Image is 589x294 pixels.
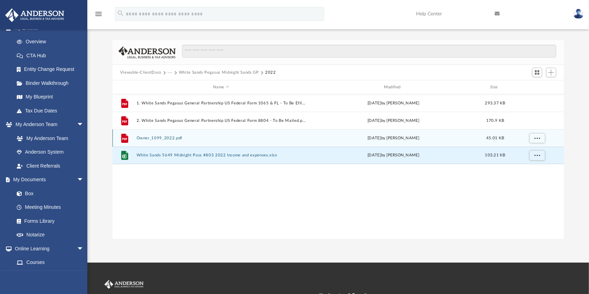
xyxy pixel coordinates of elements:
img: Anderson Advisors Platinum Portal [3,8,66,22]
div: grid [112,94,564,239]
span: 45.01 KB [486,136,504,140]
a: My Documentsarrow_drop_down [5,173,91,187]
img: Anderson Advisors Platinum Portal [103,280,145,289]
a: menu [94,13,103,18]
div: [DATE] by [PERSON_NAME] [309,152,478,159]
a: CTA Hub [10,49,94,63]
a: My Blueprint [10,90,91,104]
span: 293.37 KB [485,101,505,105]
div: id [512,84,561,90]
button: 2. White Sands Pegasus General Partnership US Federal Form 8804 - To Be Mailed.pdf [136,118,306,123]
a: Anderson System [10,145,91,159]
i: menu [94,10,103,18]
a: Tax Due Dates [10,104,94,118]
button: Add [546,68,557,78]
a: Online Learningarrow_drop_down [5,242,91,256]
span: arrow_drop_down [77,242,91,256]
button: More options [529,133,545,144]
button: White Sands 5649 Midnight Pass #803 2022 Income and expenses.xlsx [136,153,306,157]
a: My Anderson Teamarrow_drop_down [5,118,91,132]
a: My Anderson Team [10,131,87,145]
i: search [117,9,124,17]
div: [DATE] by [PERSON_NAME] [309,135,478,141]
a: Client Referrals [10,159,91,173]
button: White Sands Pegasus Midnight Sands GP [179,69,259,76]
a: Meeting Minutes [10,200,91,214]
button: More options [529,150,545,161]
a: Entity Change Request [10,63,94,76]
span: 103.21 KB [485,153,505,157]
button: Owner_1099_2022.pdf [136,136,306,140]
button: Switch to Grid View [532,68,543,78]
div: Modified [308,84,478,90]
div: [DATE] by [PERSON_NAME] [309,118,478,124]
div: Name [136,84,305,90]
img: User Pic [573,9,584,19]
a: Box [10,186,87,200]
button: Viewable-ClientDocs [120,69,161,76]
button: ··· [168,69,172,76]
span: arrow_drop_down [77,118,91,132]
div: Size [481,84,509,90]
span: arrow_drop_down [77,173,91,187]
a: Video Training [10,269,87,283]
a: Binder Walkthrough [10,76,94,90]
a: Notarize [10,228,91,242]
a: Forms Library [10,214,87,228]
span: 170.9 KB [486,119,504,123]
a: Overview [10,35,94,49]
button: 1. White Sands Pegasus General Partnership US Federal Form 1065 & FL - To Be Efiled.pdf [136,101,306,105]
div: [DATE] by [PERSON_NAME] [309,100,478,106]
input: Search files and folders [182,45,557,58]
a: Courses [10,256,91,270]
div: id [116,84,133,90]
button: 2022 [265,69,276,76]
